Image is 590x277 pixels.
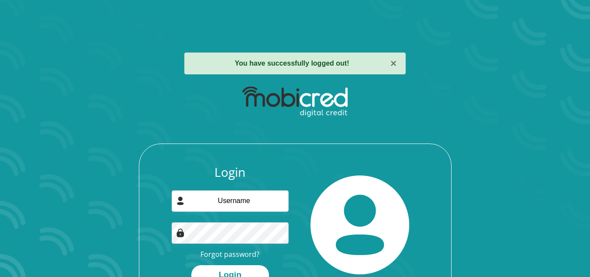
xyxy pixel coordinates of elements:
img: Image [176,228,185,237]
strong: You have successfully logged out! [235,60,349,67]
a: Forgot password? [200,249,259,259]
button: × [390,58,397,69]
img: mobicred logo [242,87,348,117]
input: Username [172,190,289,212]
h3: Login [172,165,289,180]
img: user-icon image [176,196,185,205]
